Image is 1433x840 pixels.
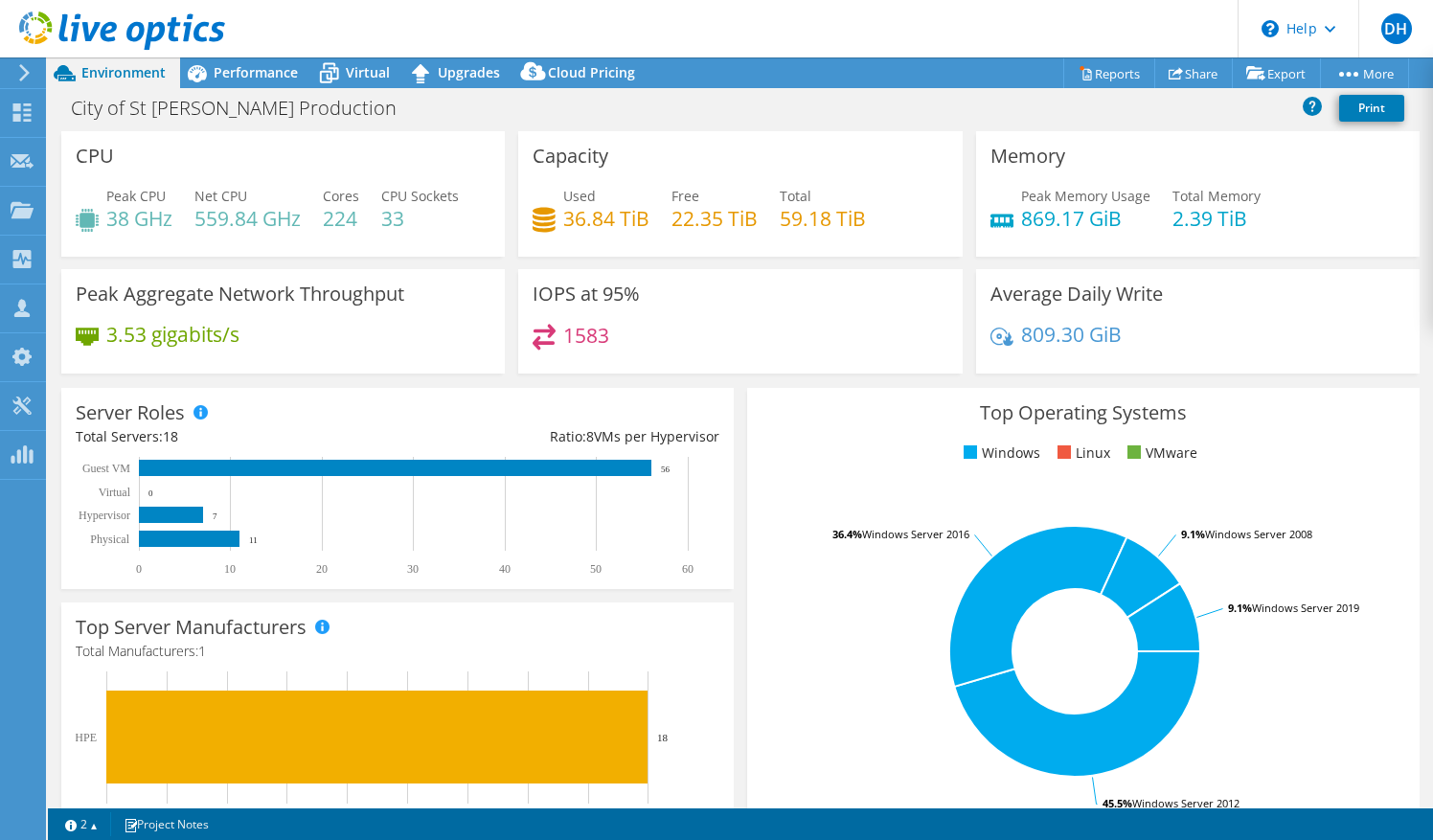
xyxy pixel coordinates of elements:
[76,284,404,305] h3: Peak Aggregate Network Throughput
[381,187,459,205] span: CPU Sockets
[76,426,398,447] div: Total Servers:
[249,535,258,545] text: 11
[76,641,719,662] h4: Total Manufacturers:
[90,533,129,546] text: Physical
[661,465,671,474] text: 56
[671,208,758,229] h4: 22.35 TiB
[82,462,130,475] text: Guest VM
[214,63,298,81] span: Performance
[1339,95,1404,122] a: Print
[1181,527,1205,541] tspan: 9.1%
[224,562,236,576] text: 10
[316,562,328,576] text: 20
[671,187,699,205] span: Free
[398,426,719,447] div: Ratio: VMs per Hypervisor
[213,511,217,521] text: 7
[832,527,862,541] tspan: 36.4%
[563,325,609,346] h4: 1583
[959,443,1040,464] li: Windows
[862,527,969,541] tspan: Windows Server 2016
[52,812,111,836] a: 2
[780,208,866,229] h4: 59.18 TiB
[76,617,307,638] h3: Top Server Manufacturers
[323,187,359,205] span: Cores
[499,562,511,576] text: 40
[1063,58,1155,88] a: Reports
[1381,13,1412,44] span: DH
[563,187,596,205] span: Used
[586,427,594,445] span: 8
[1154,58,1233,88] a: Share
[75,731,97,744] text: HPE
[99,486,131,499] text: Virtual
[1053,443,1110,464] li: Linux
[407,562,419,576] text: 30
[533,146,608,167] h3: Capacity
[194,208,301,229] h4: 559.84 GHz
[136,562,142,576] text: 0
[1252,601,1359,615] tspan: Windows Server 2019
[346,63,390,81] span: Virtual
[198,642,206,660] span: 1
[762,402,1405,423] h3: Top Operating Systems
[106,187,166,205] span: Peak CPU
[657,732,669,743] text: 18
[682,562,694,576] text: 60
[106,324,239,345] h4: 3.53 gigabits/s
[780,187,811,205] span: Total
[79,509,130,522] text: Hypervisor
[533,284,640,305] h3: IOPS at 95%
[1021,208,1150,229] h4: 869.17 GiB
[110,812,222,836] a: Project Notes
[1232,58,1321,88] a: Export
[1172,208,1261,229] h4: 2.39 TiB
[81,63,166,81] span: Environment
[1320,58,1409,88] a: More
[323,208,359,229] h4: 224
[1103,796,1132,810] tspan: 45.5%
[438,63,500,81] span: Upgrades
[76,146,114,167] h3: CPU
[548,63,635,81] span: Cloud Pricing
[106,208,172,229] h4: 38 GHz
[194,187,247,205] span: Net CPU
[590,562,602,576] text: 50
[62,98,426,119] h1: City of St [PERSON_NAME] Production
[563,208,649,229] h4: 36.84 TiB
[1228,601,1252,615] tspan: 9.1%
[1172,187,1261,205] span: Total Memory
[1021,324,1122,345] h4: 809.30 GiB
[990,284,1163,305] h3: Average Daily Write
[1205,527,1312,541] tspan: Windows Server 2008
[1021,187,1150,205] span: Peak Memory Usage
[990,146,1065,167] h3: Memory
[381,208,459,229] h4: 33
[76,402,185,423] h3: Server Roles
[1123,443,1197,464] li: VMware
[1132,796,1240,810] tspan: Windows Server 2012
[148,488,153,498] text: 0
[1262,20,1279,37] svg: \n
[163,427,178,445] span: 18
